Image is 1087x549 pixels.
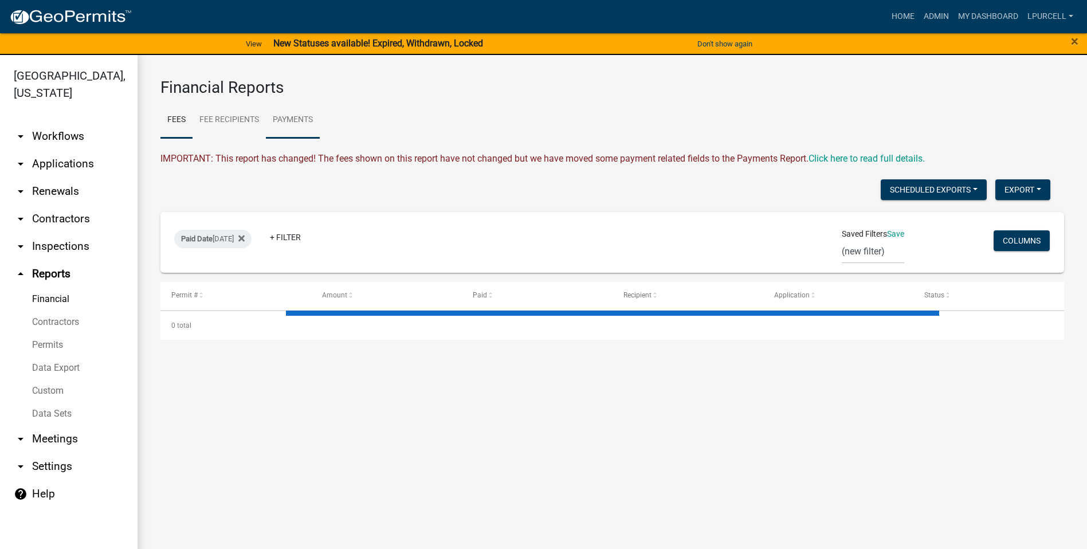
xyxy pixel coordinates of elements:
[160,152,1064,166] div: IMPORTANT: This report has changed! The fees shown on this report have not changed but we have mo...
[14,185,28,198] i: arrow_drop_down
[842,228,887,240] span: Saved Filters
[887,6,919,28] a: Home
[160,282,311,309] datatable-header-cell: Permit #
[14,432,28,446] i: arrow_drop_down
[763,282,913,309] datatable-header-cell: Application
[311,282,462,309] datatable-header-cell: Amount
[774,291,810,299] span: Application
[193,102,266,139] a: Fee Recipients
[1071,34,1078,48] button: Close
[809,153,925,164] a: Click here to read full details.
[14,130,28,143] i: arrow_drop_down
[241,34,266,53] a: View
[462,282,613,309] datatable-header-cell: Paid
[14,487,28,501] i: help
[1023,6,1078,28] a: lpurcell
[273,38,483,49] strong: New Statuses available! Expired, Withdrawn, Locked
[809,153,925,164] wm-modal-confirm: Upcoming Changes to Daily Fees Report
[160,78,1064,97] h3: Financial Reports
[160,311,1064,340] div: 0 total
[160,102,193,139] a: Fees
[322,291,347,299] span: Amount
[924,291,944,299] span: Status
[623,291,652,299] span: Recipient
[14,267,28,281] i: arrow_drop_up
[693,34,757,53] button: Don't show again
[887,229,904,238] a: Save
[14,157,28,171] i: arrow_drop_down
[473,291,487,299] span: Paid
[919,6,953,28] a: Admin
[171,291,198,299] span: Permit #
[14,240,28,253] i: arrow_drop_down
[953,6,1023,28] a: My Dashboard
[612,282,763,309] datatable-header-cell: Recipient
[14,212,28,226] i: arrow_drop_down
[14,460,28,473] i: arrow_drop_down
[994,230,1050,251] button: Columns
[181,234,213,243] span: Paid Date
[881,179,987,200] button: Scheduled Exports
[913,282,1064,309] datatable-header-cell: Status
[995,179,1050,200] button: Export
[261,227,310,248] a: + Filter
[266,102,320,139] a: Payments
[1071,33,1078,49] span: ×
[174,230,252,248] div: [DATE]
